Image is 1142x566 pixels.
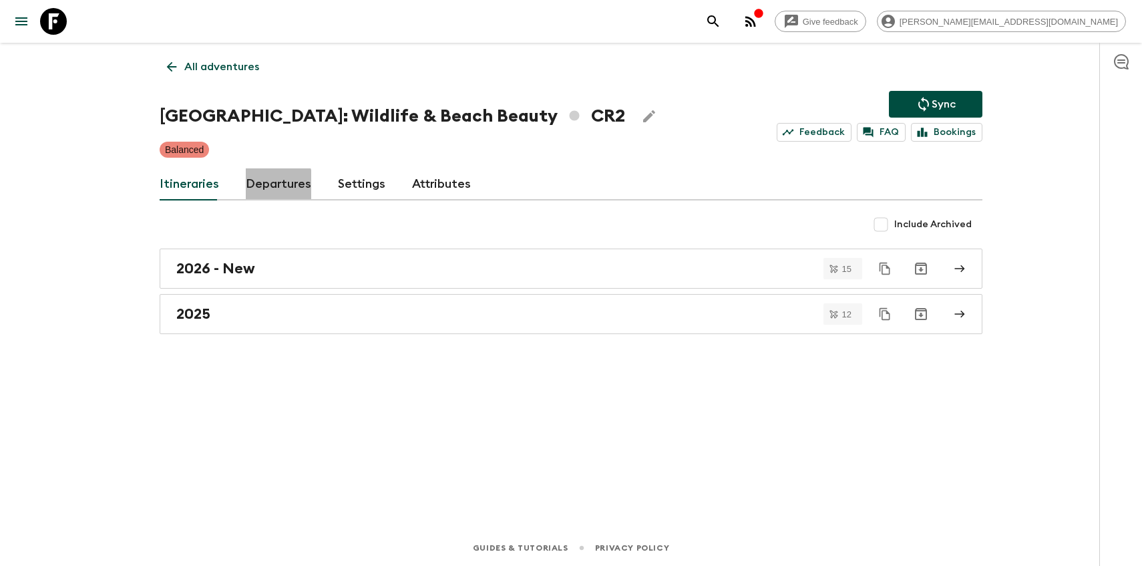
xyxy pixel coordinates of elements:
span: 12 [834,310,860,319]
a: Attributes [412,168,471,200]
button: Edit Adventure Title [636,103,662,130]
div: [PERSON_NAME][EMAIL_ADDRESS][DOMAIN_NAME] [877,11,1126,32]
a: All adventures [160,53,266,80]
span: Give feedback [795,17,866,27]
button: Archive [908,301,934,327]
h2: 2025 [176,305,210,323]
a: 2026 - New [160,249,982,289]
a: Departures [246,168,311,200]
a: Give feedback [775,11,866,32]
a: Bookings [911,123,982,142]
span: 15 [834,265,860,273]
button: Sync adventure departures to the booking engine [889,91,982,118]
a: Feedback [777,123,851,142]
a: Settings [338,168,385,200]
span: [PERSON_NAME][EMAIL_ADDRESS][DOMAIN_NAME] [892,17,1125,27]
p: Sync [932,96,956,112]
p: All adventures [184,59,259,75]
a: FAQ [857,123,906,142]
span: Include Archived [894,218,972,231]
a: Privacy Policy [595,541,669,555]
button: Duplicate [873,257,897,281]
button: search adventures [700,8,727,35]
h1: [GEOGRAPHIC_DATA]: Wildlife & Beach Beauty CR2 [160,103,625,130]
button: Archive [908,255,934,282]
a: 2025 [160,294,982,334]
button: Duplicate [873,302,897,326]
a: Guides & Tutorials [473,541,568,555]
h2: 2026 - New [176,260,255,277]
button: menu [8,8,35,35]
a: Itineraries [160,168,219,200]
p: Balanced [165,143,204,156]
